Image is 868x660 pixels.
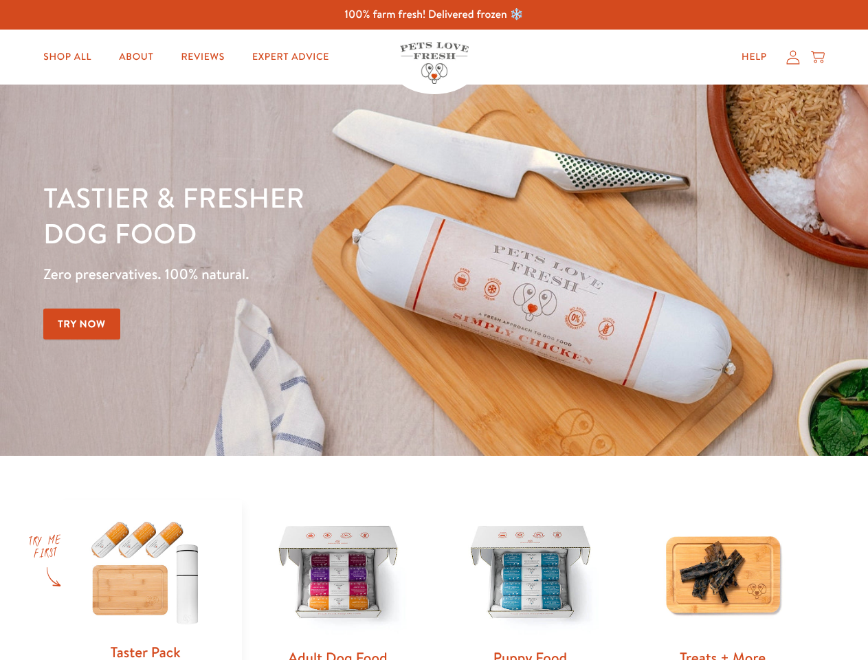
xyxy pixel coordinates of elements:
a: Try Now [43,309,120,340]
a: About [108,43,164,71]
a: Help [731,43,778,71]
p: Zero preservatives. 100% natural. [43,262,564,287]
a: Reviews [170,43,235,71]
a: Expert Advice [241,43,340,71]
h1: Tastier & fresher dog food [43,179,564,251]
a: Shop All [32,43,102,71]
img: Pets Love Fresh [400,42,469,84]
